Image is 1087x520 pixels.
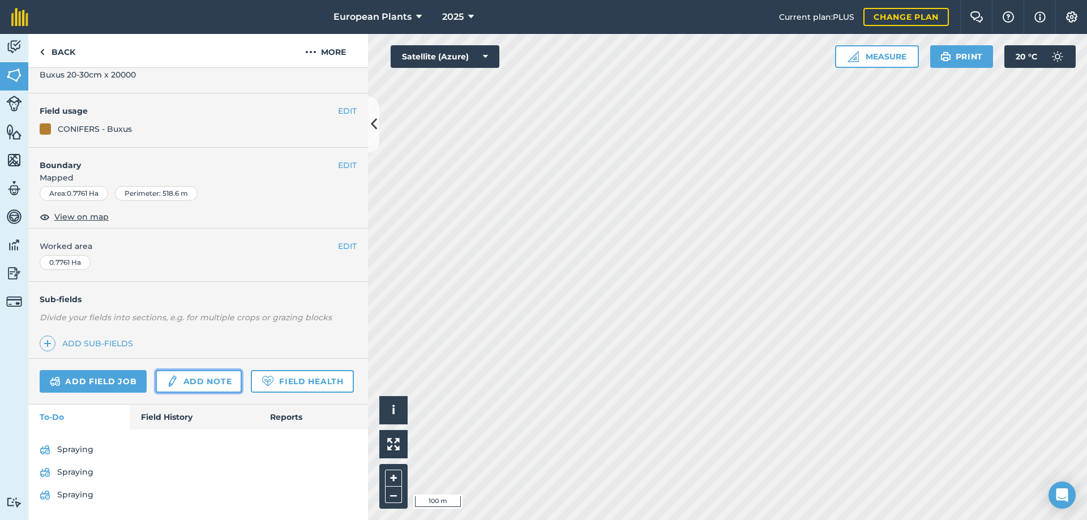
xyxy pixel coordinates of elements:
[338,240,357,252] button: EDIT
[392,403,395,417] span: i
[6,96,22,111] img: svg+xml;base64,PD94bWwgdmVyc2lvbj0iMS4wIiBlbmNvZGluZz0idXRmLTgiPz4KPCEtLSBHZW5lcmF0b3I6IEFkb2JlIE...
[1049,482,1076,509] div: Open Intercom Messenger
[338,105,357,117] button: EDIT
[442,10,464,24] span: 2025
[379,396,408,424] button: i
[259,405,368,429] a: Reports
[1016,45,1037,68] span: 20 ° C
[28,293,368,306] h4: Sub-fields
[40,45,45,59] img: svg+xml;base64,PHN2ZyB4bWxucz0iaHR0cDovL3d3dy53My5vcmcvMjAwMC9zdmciIHdpZHRoPSI5IiBoZWlnaHQ9IjI0Ii...
[1046,45,1069,68] img: svg+xml;base64,PD94bWwgdmVyc2lvbj0iMS4wIiBlbmNvZGluZz0idXRmLTgiPz4KPCEtLSBHZW5lcmF0b3I6IEFkb2JlIE...
[40,105,338,117] h4: Field usage
[6,123,22,140] img: svg+xml;base64,PHN2ZyB4bWxucz0iaHR0cDovL3d3dy53My5vcmcvMjAwMC9zdmciIHdpZHRoPSI1NiIgaGVpZ2h0PSI2MC...
[251,370,353,393] a: Field Health
[50,375,61,388] img: svg+xml;base64,PD94bWwgdmVyc2lvbj0iMS4wIiBlbmNvZGluZz0idXRmLTgiPz4KPCEtLSBHZW5lcmF0b3I6IEFkb2JlIE...
[40,255,91,270] div: 0.7761 Ha
[28,148,338,171] h4: Boundary
[54,210,109,223] span: View on map
[385,470,402,487] button: +
[6,265,22,282] img: svg+xml;base64,PD94bWwgdmVyc2lvbj0iMS4wIiBlbmNvZGluZz0idXRmLTgiPz4KPCEtLSBHZW5lcmF0b3I6IEFkb2JlIE...
[391,45,499,68] button: Satellite (Azure)
[40,463,357,482] a: Spraying
[44,337,52,350] img: svg+xml;base64,PHN2ZyB4bWxucz0iaHR0cDovL3d3dy53My5vcmcvMjAwMC9zdmciIHdpZHRoPSIxNCIgaGVpZ2h0PSIyNC...
[40,466,50,479] img: svg+xml;base64,PD94bWwgdmVyc2lvbj0iMS4wIiBlbmNvZGluZz0idXRmLTgiPz4KPCEtLSBHZW5lcmF0b3I6IEFkb2JlIE...
[58,123,132,135] div: CONIFERS - Buxus
[40,486,357,504] a: Spraying
[28,171,368,184] span: Mapped
[6,208,22,225] img: svg+xml;base64,PD94bWwgdmVyc2lvbj0iMS4wIiBlbmNvZGluZz0idXRmLTgiPz4KPCEtLSBHZW5lcmF0b3I6IEFkb2JlIE...
[1034,10,1046,24] img: svg+xml;base64,PHN2ZyB4bWxucz0iaHR0cDovL3d3dy53My5vcmcvMjAwMC9zdmciIHdpZHRoPSIxNyIgaGVpZ2h0PSIxNy...
[283,34,368,67] button: More
[40,240,357,252] span: Worked area
[6,497,22,508] img: svg+xml;base64,PD94bWwgdmVyc2lvbj0iMS4wIiBlbmNvZGluZz0idXRmLTgiPz4KPCEtLSBHZW5lcmF0b3I6IEFkb2JlIE...
[156,370,242,393] a: Add note
[6,237,22,253] img: svg+xml;base64,PD94bWwgdmVyc2lvbj0iMS4wIiBlbmNvZGluZz0idXRmLTgiPz4KPCEtLSBHZW5lcmF0b3I6IEFkb2JlIE...
[6,67,22,84] img: svg+xml;base64,PHN2ZyB4bWxucz0iaHR0cDovL3d3dy53My5vcmcvMjAwMC9zdmciIHdpZHRoPSI1NiIgaGVpZ2h0PSI2MC...
[6,294,22,310] img: svg+xml;base64,PD94bWwgdmVyc2lvbj0iMS4wIiBlbmNvZGluZz0idXRmLTgiPz4KPCEtLSBHZW5lcmF0b3I6IEFkb2JlIE...
[166,375,178,388] img: svg+xml;base64,PD94bWwgdmVyc2lvbj0iMS4wIiBlbmNvZGluZz0idXRmLTgiPz4KPCEtLSBHZW5lcmF0b3I6IEFkb2JlIE...
[28,405,130,429] a: To-Do
[28,34,87,67] a: Back
[40,336,138,351] a: Add sub-fields
[40,370,147,393] a: Add field job
[930,45,994,68] button: Print
[40,70,136,80] span: Buxus 20-30cm x 20000
[40,443,50,457] img: svg+xml;base64,PD94bWwgdmVyc2lvbj0iMS4wIiBlbmNvZGluZz0idXRmLTgiPz4KPCEtLSBHZW5lcmF0b3I6IEFkb2JlIE...
[6,152,22,169] img: svg+xml;base64,PHN2ZyB4bWxucz0iaHR0cDovL3d3dy53My5vcmcvMjAwMC9zdmciIHdpZHRoPSI1NiIgaGVpZ2h0PSI2MC...
[6,38,22,55] img: svg+xml;base64,PD94bWwgdmVyc2lvbj0iMS4wIiBlbmNvZGluZz0idXRmLTgiPz4KPCEtLSBHZW5lcmF0b3I6IEFkb2JlIE...
[40,488,50,502] img: svg+xml;base64,PD94bWwgdmVyc2lvbj0iMS4wIiBlbmNvZGluZz0idXRmLTgiPz4KPCEtLSBHZW5lcmF0b3I6IEFkb2JlIE...
[115,186,198,201] div: Perimeter : 518.6 m
[385,487,402,503] button: –
[40,210,50,224] img: svg+xml;base64,PHN2ZyB4bWxucz0iaHR0cDovL3d3dy53My5vcmcvMjAwMC9zdmciIHdpZHRoPSIxOCIgaGVpZ2h0PSIyNC...
[40,210,109,224] button: View on map
[940,50,951,63] img: svg+xml;base64,PHN2ZyB4bWxucz0iaHR0cDovL3d3dy53My5vcmcvMjAwMC9zdmciIHdpZHRoPSIxOSIgaGVpZ2h0PSIyNC...
[11,8,28,26] img: fieldmargin Logo
[1002,11,1015,23] img: A question mark icon
[305,45,316,59] img: svg+xml;base64,PHN2ZyB4bWxucz0iaHR0cDovL3d3dy53My5vcmcvMjAwMC9zdmciIHdpZHRoPSIyMCIgaGVpZ2h0PSIyNC...
[1004,45,1076,68] button: 20 °C
[779,11,854,23] span: Current plan : PLUS
[387,438,400,450] img: Four arrows, one pointing top left, one top right, one bottom right and the last bottom left
[130,405,258,429] a: Field History
[40,186,108,201] div: Area : 0.7761 Ha
[6,180,22,197] img: svg+xml;base64,PD94bWwgdmVyc2lvbj0iMS4wIiBlbmNvZGluZz0idXRmLTgiPz4KPCEtLSBHZW5lcmF0b3I6IEFkb2JlIE...
[835,45,919,68] button: Measure
[848,51,859,62] img: Ruler icon
[1065,11,1079,23] img: A cog icon
[338,159,357,171] button: EDIT
[40,441,357,459] a: Spraying
[40,312,332,323] em: Divide your fields into sections, e.g. for multiple crops or grazing blocks
[333,10,412,24] span: European Plants
[970,11,983,23] img: Two speech bubbles overlapping with the left bubble in the forefront
[863,8,949,26] a: Change plan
